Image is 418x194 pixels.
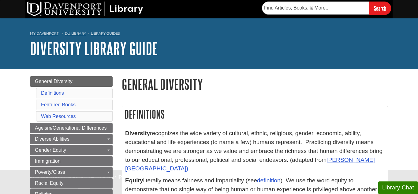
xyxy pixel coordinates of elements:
a: General Diversity [30,76,113,87]
a: Ageism/Generational Differences [30,123,113,133]
form: Searches DU Library's articles, books, and more [262,2,391,15]
input: Search [369,2,391,15]
a: Poverty/Class [30,167,113,177]
a: Web Resources [41,114,76,119]
button: Library Chat [378,181,418,194]
p: recognizes the wide variety of cultural, ethnic, religious, gender, economic, ability, educationa... [125,129,385,173]
a: Diverse Abilities [30,134,113,144]
span: Ageism/Generational Differences [35,125,107,131]
a: definition [257,177,281,184]
span: Poverty/Class [35,169,65,175]
a: [PERSON_NAME][GEOGRAPHIC_DATA]) [125,157,375,172]
span: Diverse Abilities [35,136,69,142]
span: Immigration [35,158,61,164]
strong: Diversity [125,130,150,136]
input: Find Articles, Books, & More... [262,2,369,14]
h1: General Diversity [122,76,388,92]
a: My Davenport [30,31,58,36]
a: Immigration [30,156,113,166]
a: DU Library [65,31,86,36]
span: Gender Equity [35,147,66,153]
span: Racial Equity [35,181,63,186]
a: Featured Books [41,102,76,107]
a: Racial Equity [30,178,113,188]
strong: Equity [125,177,143,184]
a: Library Guides [91,31,120,36]
nav: breadcrumb [30,29,388,39]
a: Diversity Library Guide [30,39,158,58]
a: Definitions [41,90,64,96]
img: DU Library [27,2,143,16]
h2: Definitions [122,106,388,122]
span: General Diversity [35,79,73,84]
a: Gender Equity [30,145,113,155]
